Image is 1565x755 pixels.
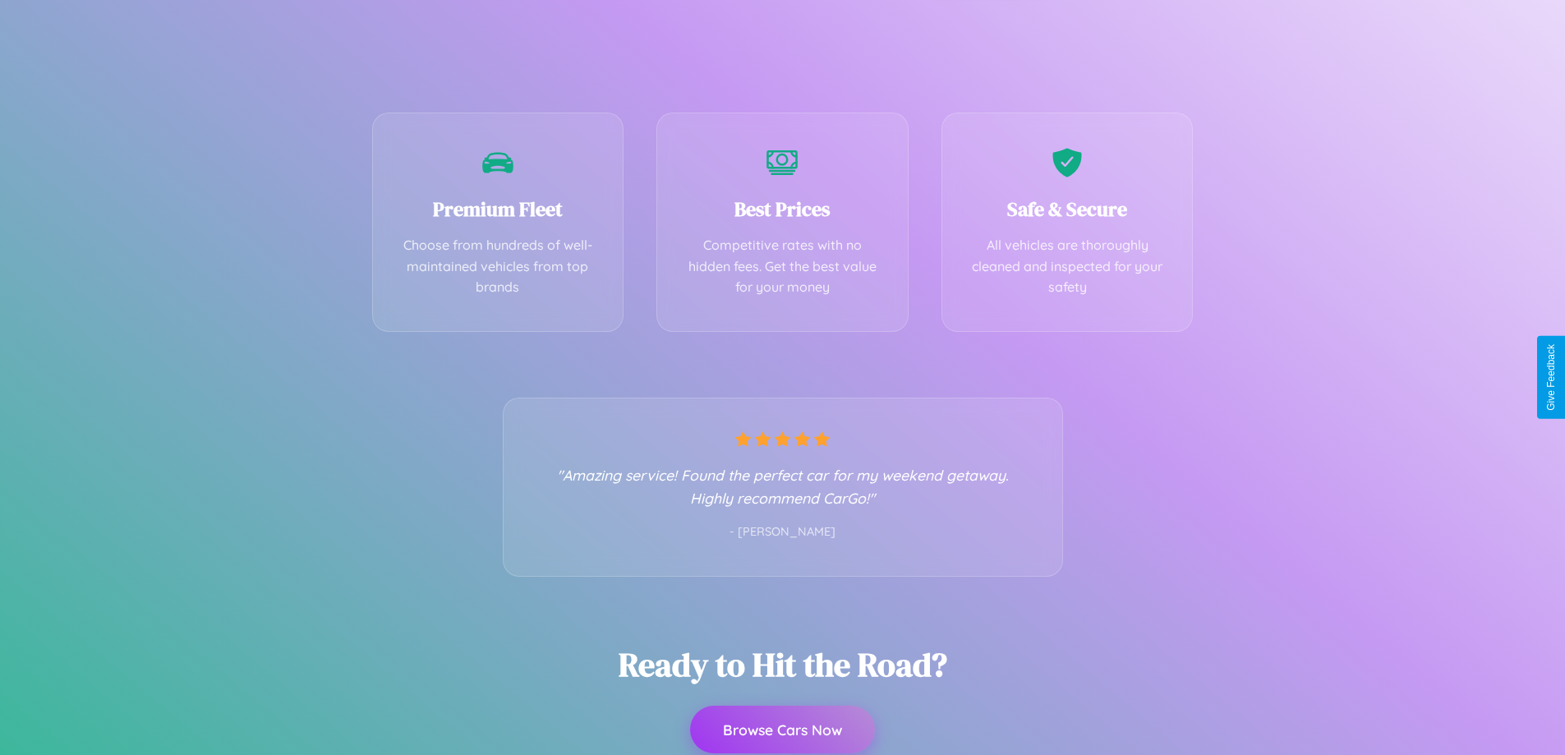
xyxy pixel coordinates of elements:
h3: Best Prices [682,196,883,223]
h3: Safe & Secure [967,196,1168,223]
button: Browse Cars Now [690,706,875,753]
p: All vehicles are thoroughly cleaned and inspected for your safety [967,235,1168,298]
p: Competitive rates with no hidden fees. Get the best value for your money [682,235,883,298]
h2: Ready to Hit the Road? [619,642,947,687]
div: Give Feedback [1545,344,1557,411]
h3: Premium Fleet [398,196,599,223]
p: Choose from hundreds of well-maintained vehicles from top brands [398,235,599,298]
p: - [PERSON_NAME] [536,522,1029,543]
p: "Amazing service! Found the perfect car for my weekend getaway. Highly recommend CarGo!" [536,463,1029,509]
